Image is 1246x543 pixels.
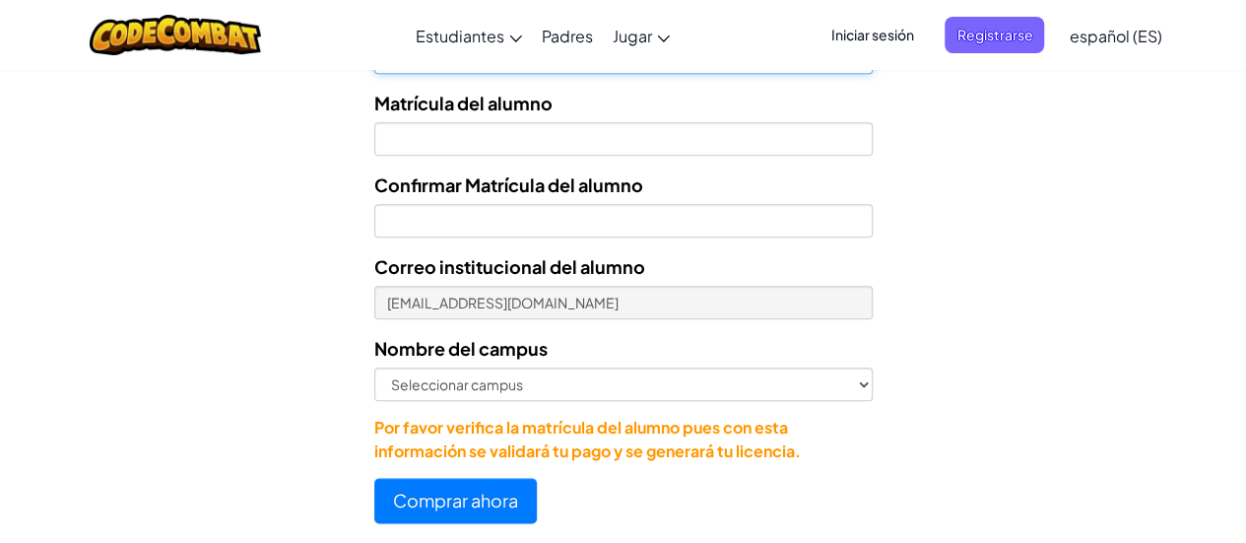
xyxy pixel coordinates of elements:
[945,17,1044,53] button: Registrarse
[819,17,925,53] button: Iniciar sesión
[374,334,548,363] label: Nombre del campus
[90,15,262,55] img: CodeCombat logo
[603,9,680,62] a: Jugar
[374,170,643,199] label: Confirmar Matrícula del alumno
[532,9,603,62] a: Padres
[374,89,553,117] label: Matrícula del alumno
[416,26,504,46] span: Estudiantes
[374,252,645,281] label: Correo institucional del alumno
[406,9,532,62] a: Estudiantes
[374,416,873,463] p: Por favor verifica la matrícula del alumno pues con esta información se validará tu pago y se gen...
[1069,26,1161,46] span: español (ES)
[613,26,652,46] span: Jugar
[1059,9,1171,62] a: español (ES)
[374,478,537,523] button: Comprar ahora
